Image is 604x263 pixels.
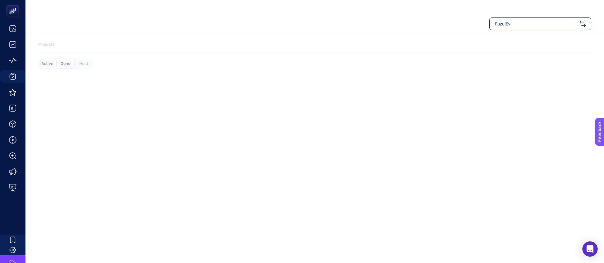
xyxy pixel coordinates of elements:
div: Done [57,59,74,68]
div: Hold [75,59,92,68]
div: Active [39,59,56,68]
img: svg%3e [579,21,586,27]
span: Feedback [4,2,24,7]
div: Open Intercom Messenger [582,241,598,257]
span: FuzulEv [495,21,577,27]
p: Projects [38,41,591,48]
